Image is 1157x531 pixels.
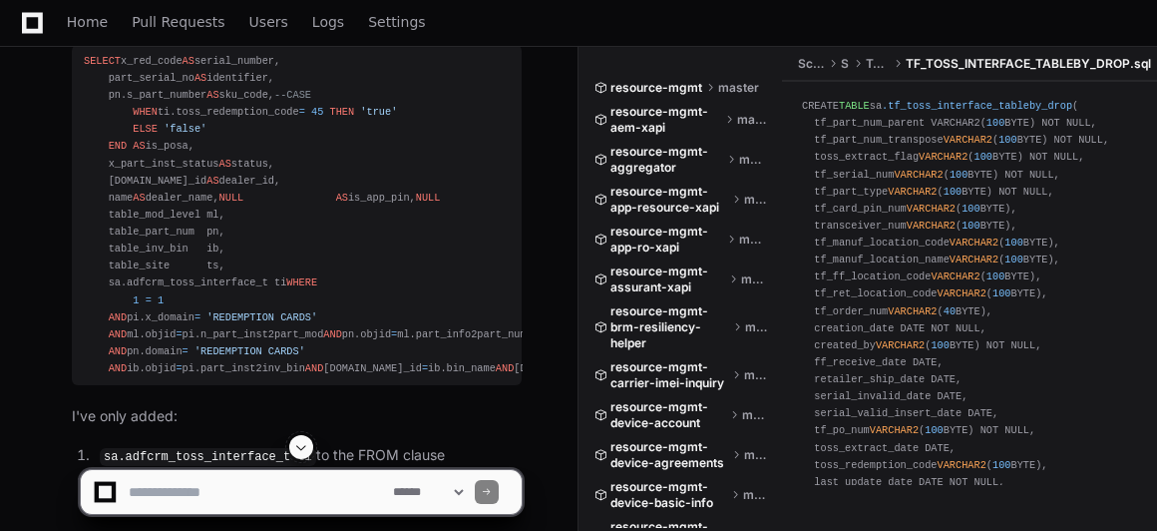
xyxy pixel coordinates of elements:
span: = [422,362,428,374]
span: AND [109,345,127,357]
span: Settings [368,16,425,28]
span: Home [67,16,108,28]
span: = [146,294,152,306]
span: resource-mgmt-device-account [610,399,726,431]
span: AND [323,328,341,340]
span: .tf_toss_interface_tableby_drop [882,100,1072,112]
span: AS [219,158,231,170]
div: x_red_code serial_number, part_serial_no identifier, pn.s_part_number sku_code, ti.toss_redemptio... [84,53,510,377]
span: AS [183,55,194,67]
span: master [739,152,767,168]
span: AND [109,311,127,323]
span: Users [249,16,288,28]
span: TABLE [839,100,870,112]
span: = [176,328,182,340]
span: Scripts [798,56,825,72]
span: AS [336,192,348,204]
span: AND [109,362,127,374]
span: master [741,271,767,287]
span: master [745,319,767,335]
span: WHEN [133,106,158,118]
span: master [718,80,759,96]
span: --CASE [274,89,311,101]
span: VARCHAR2 [870,424,919,436]
span: master [744,367,767,383]
span: VARCHAR2 [950,254,998,265]
span: 100 [962,203,979,215]
span: resource-mgmt-aggregator [610,144,723,176]
span: master [744,192,767,208]
span: VARCHAR2 [907,220,956,232]
span: 100 [986,270,1004,282]
span: 100 [925,424,943,436]
span: END [109,140,127,152]
span: = [299,106,305,118]
span: 100 [992,287,1010,299]
span: VARCHAR2 [931,270,979,282]
span: 'REDEMPTION CARDS' [206,311,317,323]
span: 45 [311,106,323,118]
span: SELECT [84,55,121,67]
span: AS [133,192,145,204]
span: 'false' [164,123,206,135]
p: I've only added: [72,405,522,428]
span: VARCHAR2 [894,169,943,181]
span: VARCHAR2 [950,237,998,249]
span: ELSE [133,123,158,135]
span: VARCHAR2 [888,305,937,317]
span: resource-mgmt-app-ro-xapi [610,224,723,256]
span: SA [841,56,850,72]
span: AS [206,89,218,101]
span: Pull Requests [132,16,224,28]
span: master [742,407,767,423]
span: 100 [998,134,1016,146]
span: AND [305,362,323,374]
span: 100 [944,186,962,198]
span: AS [206,175,218,187]
span: 1 [158,294,164,306]
span: NULL [219,192,244,204]
span: 100 [950,169,967,181]
span: AS [194,72,206,84]
span: 100 [931,339,949,351]
span: NULL [416,192,441,204]
span: 1 [133,294,139,306]
span: AND [496,362,514,374]
span: resource-mgmt-assurant-xapi [610,264,725,295]
span: VARCHAR2 [938,287,986,299]
span: VARCHAR2 [944,134,992,146]
span: VARCHAR2 [919,151,967,163]
span: TF_TOSS_INTERFACE_TABLEBY_DROP.sql [906,56,1151,72]
span: 100 [1004,254,1022,265]
span: 100 [1004,237,1022,249]
span: VARCHAR2 [907,203,956,215]
span: 'true' [360,106,397,118]
span: 100 [974,151,992,163]
span: THEN [330,106,355,118]
span: AS [133,140,145,152]
span: resource-mgmt-app-resource-xapi [610,184,728,216]
span: master [737,112,767,128]
span: = [391,328,397,340]
span: AND [109,328,127,340]
span: = [194,311,200,323]
span: WHERE [286,276,317,288]
span: 100 [986,117,1004,129]
span: = [183,345,189,357]
span: 100 [962,220,979,232]
span: resource-mgmt-aem-xapi [610,104,721,136]
span: resource-mgmt [610,80,702,96]
span: master [739,232,767,248]
span: resource-mgmt-brm-resiliency-helper [610,303,729,351]
span: 'REDEMPTION CARDS' [194,345,305,357]
span: Logs [312,16,344,28]
span: VARCHAR2 [888,186,937,198]
span: resource-mgmt-carrier-imei-inquiry [610,359,728,391]
span: VARCHAR2 [876,339,925,351]
span: Tables [866,56,891,72]
span: 40 [944,305,956,317]
span: = [176,362,182,374]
